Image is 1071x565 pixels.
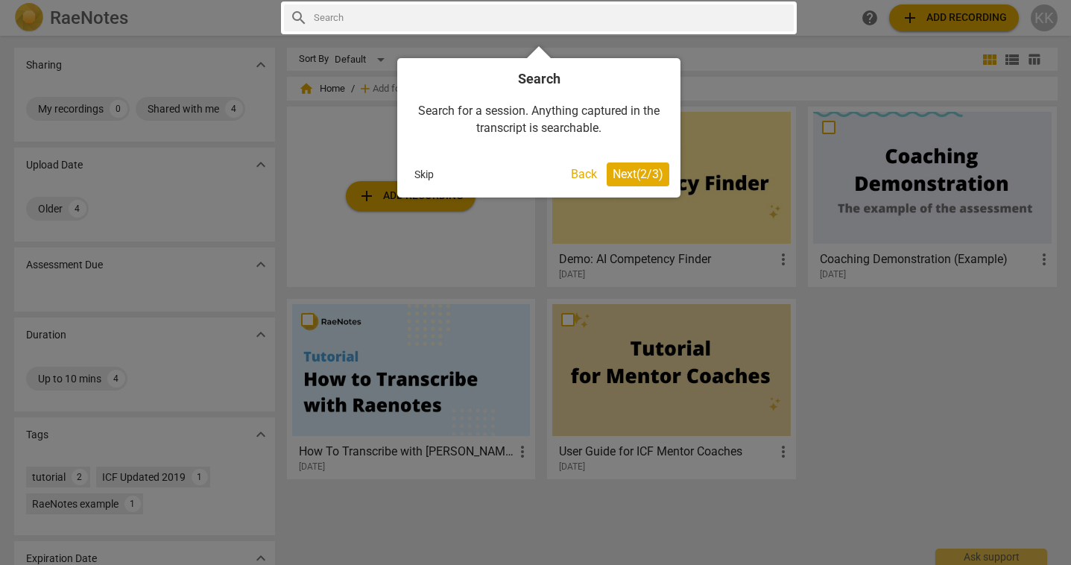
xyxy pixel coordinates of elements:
h4: Search [408,69,669,88]
span: Next ( 2 / 3 ) [613,167,663,181]
button: Skip [408,163,440,186]
button: Back [565,162,603,186]
div: Search for a session. Anything captured in the transcript is searchable. [408,88,669,151]
button: Next [607,162,669,186]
